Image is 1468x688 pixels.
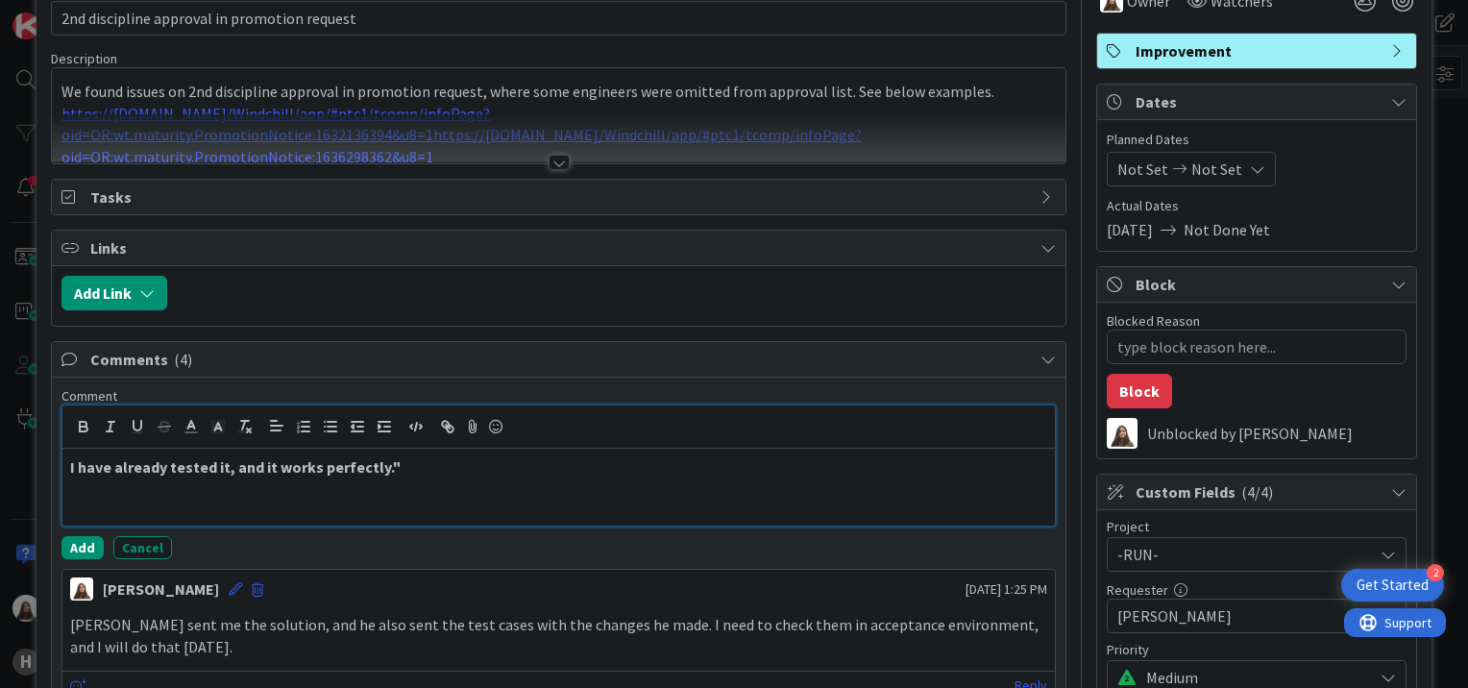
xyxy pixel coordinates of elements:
[1191,158,1242,181] span: Not Set
[51,50,117,67] span: Description
[1136,39,1382,62] span: Improvement
[1117,158,1168,181] span: Not Set
[70,614,1047,657] p: [PERSON_NAME] sent me the solution, and he also sent the test cases with the changes he made. I n...
[103,577,219,601] div: [PERSON_NAME]
[1341,569,1444,602] div: Open Get Started checklist, remaining modules: 2
[1107,374,1172,408] button: Block
[51,1,1066,36] input: type card name here...
[61,81,1056,103] p: We found issues on 2nd discipline approval in promotion request, where some engineers were omitte...
[1184,218,1270,241] span: Not Done Yet
[70,577,93,601] img: KM
[90,236,1031,259] span: Links
[90,348,1031,371] span: Comments
[113,536,172,559] button: Cancel
[1107,581,1168,599] label: Requester
[70,457,401,477] strong: I have already tested it, and it works perfectly."
[1107,196,1407,216] span: Actual Dates
[1136,273,1382,296] span: Block
[61,104,862,166] a: https://[DOMAIN_NAME]/Windchill/app/#ptc1/tcomp/infoPage?oid=OR:wt.maturity.PromotionNotice:16321...
[1117,541,1363,568] span: -RUN-
[1107,130,1407,150] span: Planned Dates
[1107,643,1407,656] div: Priority
[1107,418,1138,449] img: KM
[1136,90,1382,113] span: Dates
[1241,482,1273,502] span: ( 4/4 )
[61,387,117,405] span: Comment
[90,185,1031,209] span: Tasks
[174,350,192,369] span: ( 4 )
[966,579,1047,600] span: [DATE] 1:25 PM
[1147,425,1407,442] div: Unblocked by [PERSON_NAME]
[1427,564,1444,581] div: 2
[61,276,167,310] button: Add Link
[61,536,104,559] button: Add
[1136,480,1382,504] span: Custom Fields
[1107,520,1407,533] div: Project
[1357,576,1429,595] div: Get Started
[1107,218,1153,241] span: [DATE]
[40,3,87,26] span: Support
[1107,312,1200,330] label: Blocked Reason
